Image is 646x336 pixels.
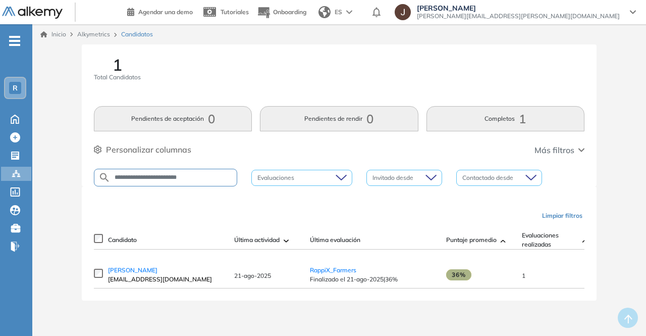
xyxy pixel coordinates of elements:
span: [PERSON_NAME][EMAIL_ADDRESS][PERSON_NAME][DOMAIN_NAME] [417,12,620,20]
span: Puntaje promedio [446,235,497,245]
i: - [9,40,20,42]
span: Tutoriales [221,8,249,16]
button: Pendientes de aceptación0 [94,106,252,131]
span: Total Candidatos [94,73,141,82]
span: Evaluaciones realizadas [522,231,578,249]
span: 1 [113,57,122,73]
span: Candidato [108,235,137,245]
a: RappiX_Farmers [310,266,356,274]
button: Completos1 [426,106,584,131]
span: Finalizado el 21-ago-2025 | 36% [310,275,436,284]
span: 21-ago-2025 [234,272,271,279]
img: arrow [346,10,352,14]
span: [PERSON_NAME] [108,266,157,274]
span: 36% [446,269,471,280]
span: Alkymetrics [77,30,110,38]
button: Limpiar filtros [538,207,586,224]
img: world [318,6,331,18]
a: [PERSON_NAME] [108,266,224,275]
a: Inicio [40,30,66,39]
img: [missing "en.ARROW_ALT" translation] [582,239,587,243]
img: SEARCH_ALT [98,171,111,184]
a: Agendar una demo [127,5,193,17]
span: ES [335,8,342,17]
button: Más filtros [534,144,584,156]
span: 1 [522,272,525,279]
span: Onboarding [273,8,306,16]
img: [missing "en.ARROW_ALT" translation] [501,239,506,243]
span: Agendar una demo [138,8,193,16]
button: Onboarding [257,2,306,23]
button: Pendientes de rendir0 [260,106,418,131]
button: Personalizar columnas [94,143,191,156]
span: R [13,84,18,92]
span: [EMAIL_ADDRESS][DOMAIN_NAME] [108,275,224,284]
span: Más filtros [534,144,574,156]
img: Logo [2,7,63,19]
span: Última actividad [234,235,280,245]
span: Última evaluación [310,235,360,245]
img: [missing "en.ARROW_ALT" translation] [284,239,289,243]
span: Personalizar columnas [106,143,191,156]
span: Candidatos [121,30,153,39]
span: [PERSON_NAME] [417,4,620,12]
